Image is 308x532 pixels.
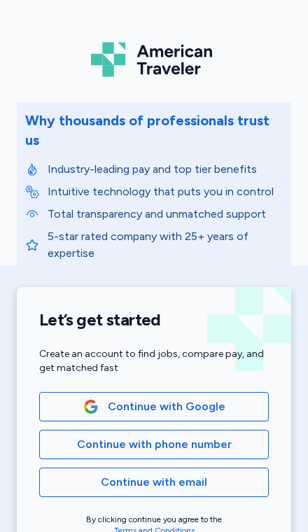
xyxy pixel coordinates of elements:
[77,436,232,453] span: Continue with phone number
[39,430,269,459] button: Continue with phone number
[48,183,283,200] p: Intuitive technology that puts you in control
[39,468,269,497] button: Continue with email
[108,398,225,415] span: Continue with Google
[39,392,269,421] button: Google LogoContinue with Google
[48,228,283,262] p: 5-star rated company with 25+ years of expertise
[91,39,217,80] img: Logo
[83,399,99,414] img: Google Logo
[25,111,283,150] div: Why thousands of professionals trust us
[48,206,283,223] p: Total transparency and unmatched support
[101,474,207,491] span: Continue with email
[39,347,269,375] div: Create an account to find jobs, compare pay, and get matched fast
[48,161,283,178] p: Industry-leading pay and top tier benefits
[39,309,269,330] h1: Let’s get started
